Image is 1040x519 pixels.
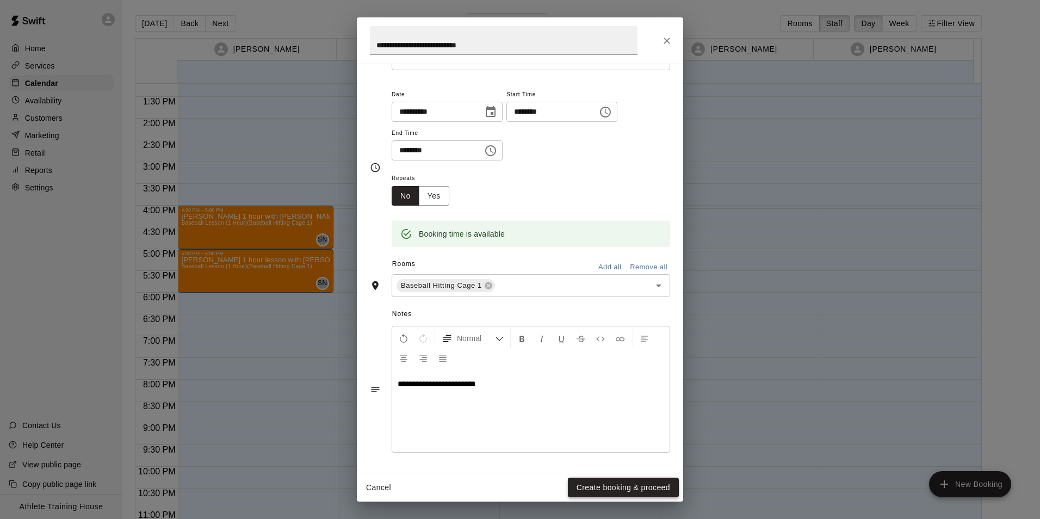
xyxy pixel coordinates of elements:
button: Choose time, selected time is 7:00 PM [480,140,502,162]
button: No [392,186,419,206]
div: Booking time is available [419,224,505,244]
button: Cancel [361,478,396,498]
button: Format Strikethrough [572,329,590,348]
button: Choose time, selected time is 6:00 PM [595,101,616,123]
button: Formatting Options [437,329,508,348]
button: Remove all [627,259,670,276]
button: Redo [414,329,432,348]
svg: Notes [370,384,381,395]
button: Format Underline [552,329,571,348]
button: Open [651,278,666,293]
button: Right Align [414,348,432,368]
span: Date [392,88,503,102]
button: Create booking & proceed [568,478,679,498]
button: Left Align [635,329,654,348]
button: Yes [419,186,449,206]
div: outlined button group [392,186,449,206]
button: Add all [592,259,627,276]
button: Format Bold [513,329,531,348]
svg: Timing [370,162,381,173]
button: Justify Align [434,348,452,368]
button: Undo [394,329,413,348]
span: Repeats [392,171,458,186]
div: Baseball Hitting Cage 1 [397,279,495,292]
button: Insert Link [611,329,629,348]
span: Rooms [392,260,416,268]
button: Format Italics [533,329,551,348]
button: Close [657,31,677,51]
span: Normal [457,333,495,344]
button: Center Align [394,348,413,368]
span: Start Time [506,88,617,102]
span: End Time [392,126,503,141]
span: Notes [392,306,670,323]
svg: Rooms [370,280,381,291]
button: Insert Code [591,329,610,348]
span: Baseball Hitting Cage 1 [397,280,486,291]
button: Choose date, selected date is Sep 15, 2025 [480,101,502,123]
